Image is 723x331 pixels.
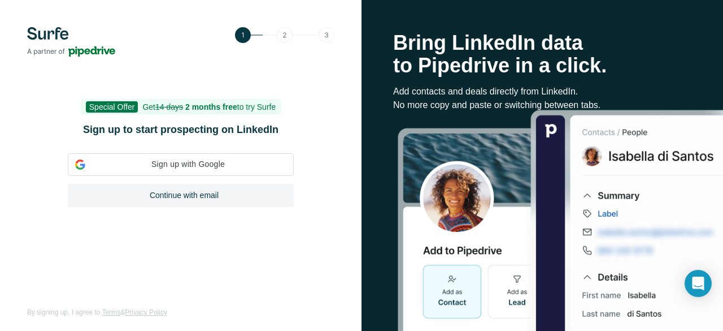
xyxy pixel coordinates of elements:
[27,308,100,316] span: By signing up, I agree to
[235,27,334,43] img: Step 1
[155,102,183,111] s: 14 days
[150,190,219,201] span: Continue with email
[393,98,691,112] p: No more copy and paste or switching between tabs.
[27,27,115,57] img: Surfe's logo
[68,122,294,137] h1: Sign up to start prospecting on LinkedIn
[86,101,138,113] span: Special Offer
[393,85,691,98] p: Add contacts and deals directly from LinkedIn.
[685,270,712,297] div: Open Intercom Messenger
[68,153,294,176] div: Sign up with Google
[185,102,237,111] b: 2 months free
[102,308,121,316] a: Terms
[142,102,276,111] span: Get to try Surfe
[398,109,723,331] img: Surfe Stock Photo - Selling good vibes
[125,308,167,316] a: Privacy Policy
[120,308,125,316] span: &
[90,158,286,170] span: Sign up with Google
[393,32,691,77] h1: Bring LinkedIn data to Pipedrive in a click.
